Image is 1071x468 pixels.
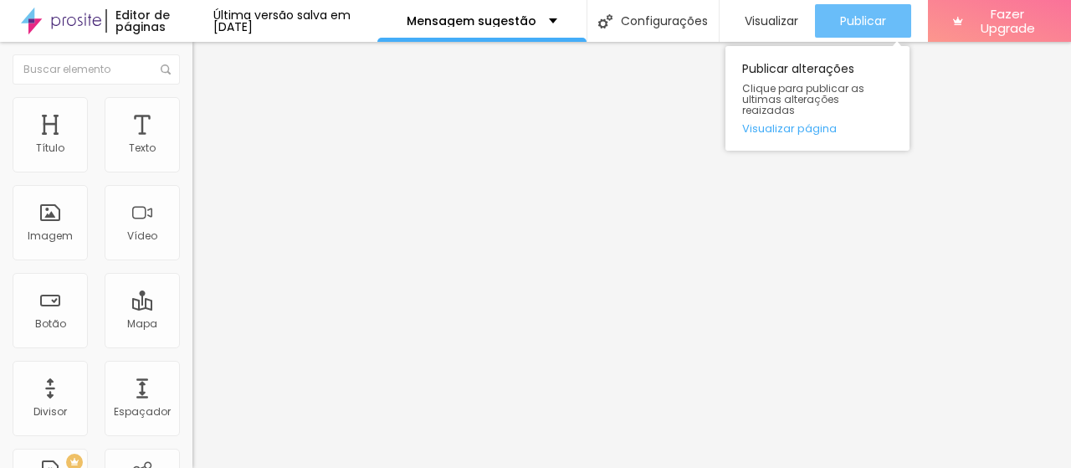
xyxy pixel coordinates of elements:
button: Publicar [815,4,911,38]
button: Visualizar [720,4,815,38]
span: Publicar [840,14,886,28]
a: Visualizar página [742,123,893,134]
span: Clique para publicar as ultimas alterações reaizadas [742,83,893,116]
div: Espaçador [114,406,171,418]
div: Divisor [33,406,67,418]
p: Mensagem sugestão [407,15,536,27]
div: Mapa [127,318,157,330]
div: Última versão salva em [DATE] [213,9,377,33]
div: Título [36,142,64,154]
img: Icone [598,14,612,28]
div: Texto [129,142,156,154]
span: Visualizar [745,14,798,28]
img: Icone [161,64,171,75]
div: Imagem [28,230,73,242]
div: Vídeo [127,230,157,242]
iframe: Editor [192,42,1071,468]
div: Publicar alterações [725,46,910,151]
div: Editor de páginas [105,9,214,33]
div: Botão [35,318,66,330]
input: Buscar elemento [13,54,180,85]
span: Fazer Upgrade [970,7,1046,36]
